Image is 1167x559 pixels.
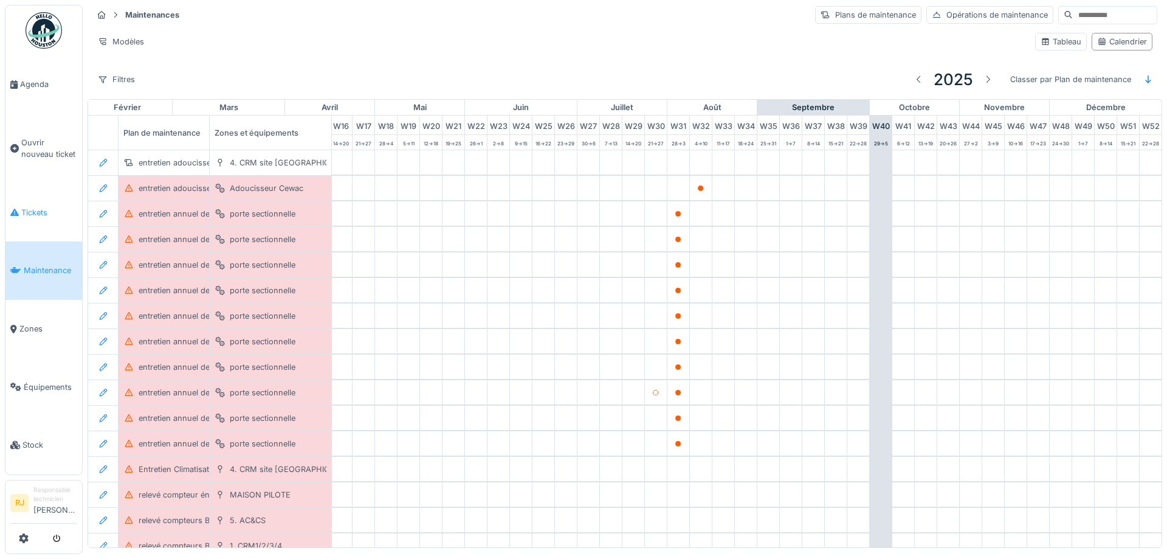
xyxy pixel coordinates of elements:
[139,515,219,526] div: relevé compteurs B27
[230,489,291,501] div: MAISON PILOTE
[139,157,219,168] div: entretien adoucisseur
[24,381,77,393] span: Équipements
[330,116,352,134] div: W 16
[230,182,303,194] div: Adoucisseur Cewac
[375,135,397,150] div: 28 -> 4
[1027,116,1049,134] div: W 47
[10,485,77,524] a: RJ Responsable technicien[PERSON_NAME]
[1050,116,1072,134] div: W 48
[5,55,82,114] a: Agenda
[20,78,77,90] span: Agenda
[230,285,295,296] div: porte sectionnelle
[230,208,295,220] div: porte sectionnelle
[1117,116,1139,134] div: W 51
[780,116,802,134] div: W 36
[375,116,397,134] div: W 18
[667,116,689,134] div: W 31
[442,135,464,150] div: 19 -> 25
[420,135,442,150] div: 12 -> 18
[83,100,172,116] div: février
[757,116,779,134] div: W 35
[375,100,464,116] div: mai
[139,208,291,220] div: entretien annuel des portes sectionnelles
[1095,116,1117,134] div: W 50
[532,116,554,134] div: W 25
[420,116,442,134] div: W 20
[139,336,291,347] div: entretien annuel des portes sectionnelles
[230,259,295,271] div: porte sectionnelle
[1117,135,1139,150] div: 15 -> 21
[600,135,622,150] div: 7 -> 13
[622,116,644,134] div: W 29
[5,358,82,417] a: Équipements
[1050,100,1162,116] div: décembre
[622,135,644,150] div: 14 -> 20
[139,285,291,296] div: entretien annuel des portes sectionnelles
[1140,116,1162,134] div: W 52
[915,135,937,150] div: 13 -> 19
[960,135,982,150] div: 27 -> 2
[353,116,374,134] div: W 17
[119,116,240,150] div: Plan de maintenance
[173,100,284,116] div: mars
[815,6,921,24] div: Plans de maintenance
[230,515,266,526] div: 5. AC&CS
[780,135,802,150] div: 1 -> 7
[21,207,77,218] span: Tickets
[230,336,295,347] div: porte sectionnelle
[982,135,1004,150] div: 3 -> 9
[870,135,892,150] div: 29 -> 5
[465,116,487,134] div: W 22
[532,135,554,150] div: 16 -> 22
[33,485,77,521] li: [PERSON_NAME]
[870,100,959,116] div: octobre
[230,540,282,552] div: 1. CRM1/2/3/4
[577,100,667,116] div: juillet
[982,116,1004,134] div: W 45
[139,489,280,501] div: relevé compteur énergie maison pilote
[667,100,757,116] div: août
[825,116,847,134] div: W 38
[139,361,291,373] div: entretien annuel des portes sectionnelles
[1027,135,1049,150] div: 17 -> 23
[230,387,295,398] div: porte sectionnelle
[139,310,291,322] div: entretien annuel des portes sectionnelles
[330,135,352,150] div: 14 -> 20
[465,100,577,116] div: juin
[1005,135,1027,150] div: 10 -> 16
[465,135,487,150] div: 26 -> 1
[5,300,82,358] a: Zones
[892,135,914,150] div: 6 -> 12
[5,114,82,184] a: Ouvrir nouveau ticket
[92,71,140,88] div: Filtres
[353,135,374,150] div: 21 -> 27
[139,540,219,552] div: relevé compteurs B27
[230,438,295,450] div: porte sectionnelle
[667,135,689,150] div: 28 -> 3
[442,116,464,134] div: W 21
[33,485,77,504] div: Responsable technicien
[5,241,82,300] a: Maintenance
[285,100,374,116] div: avril
[1097,36,1147,47] div: Calendrier
[577,135,599,150] div: 30 -> 6
[757,100,869,116] div: septembre
[139,464,252,475] div: Entretien Climatisation CEWAC
[915,116,937,134] div: W 42
[5,184,82,242] a: Tickets
[600,116,622,134] div: W 28
[645,116,667,134] div: W 30
[577,116,599,134] div: W 27
[934,70,973,89] h3: 2025
[230,310,295,322] div: porte sectionnelle
[960,116,982,134] div: W 44
[120,9,184,21] strong: Maintenances
[92,33,150,50] div: Modèles
[510,116,532,134] div: W 24
[1072,116,1094,134] div: W 49
[892,116,914,134] div: W 41
[487,116,509,134] div: W 23
[26,12,62,49] img: Badge_color-CXgf-gQk.svg
[139,438,291,450] div: entretien annuel des portes sectionnelles
[139,259,291,271] div: entretien annuel des portes sectionnelles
